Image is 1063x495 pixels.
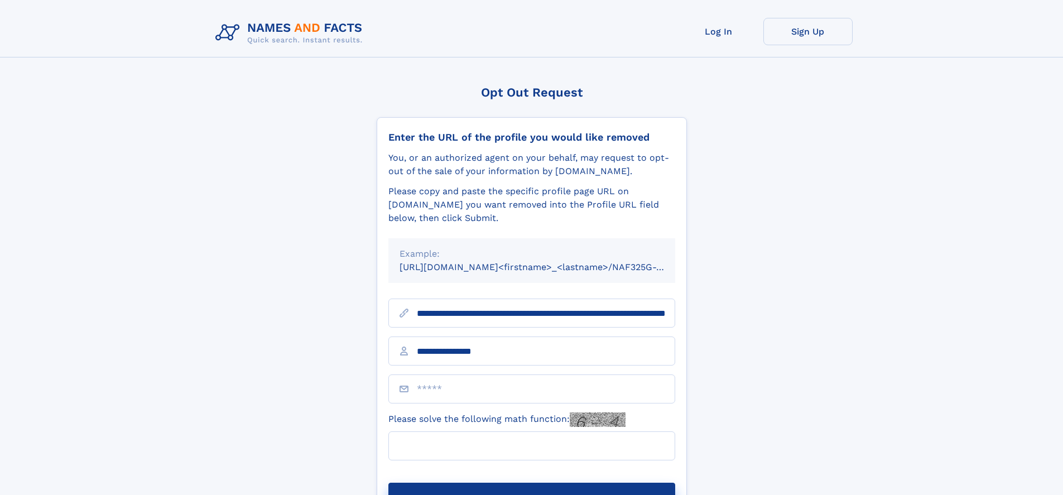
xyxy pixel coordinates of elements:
a: Log In [674,18,763,45]
img: Logo Names and Facts [211,18,372,48]
div: Enter the URL of the profile you would like removed [388,131,675,143]
a: Sign Up [763,18,853,45]
small: [URL][DOMAIN_NAME]<firstname>_<lastname>/NAF325G-xxxxxxxx [400,262,696,272]
div: Please copy and paste the specific profile page URL on [DOMAIN_NAME] you want removed into the Pr... [388,185,675,225]
div: Example: [400,247,664,261]
div: Opt Out Request [377,85,687,99]
div: You, or an authorized agent on your behalf, may request to opt-out of the sale of your informatio... [388,151,675,178]
label: Please solve the following math function: [388,412,626,427]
